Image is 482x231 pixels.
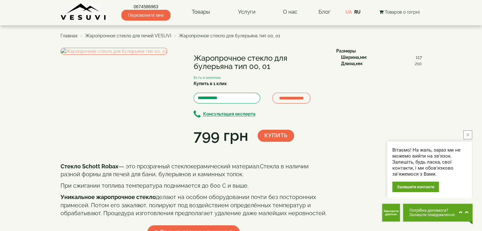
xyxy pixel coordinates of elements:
[249,163,253,170] span: и
[203,112,255,117] b: Консультация експерта
[121,3,170,10] a: 0674586963
[341,61,362,66] b: Длина,мм
[341,60,422,67] div: :
[61,33,77,38] a: Главная
[377,9,421,16] button: Товаров 0 (0грн)
[463,130,472,139] button: close button
[341,54,422,60] div: :
[384,9,420,15] span: Товаров 0 (0грн)
[277,5,304,19] a: О нас
[61,163,119,170] b: Стекло Schott Robax
[382,209,400,216] span: Замовити дзвінок
[61,3,106,21] img: Завод VESUVI
[345,9,352,15] a: UA
[392,147,467,177] div: Вітаємо! На жаль, зараз ми не можемо вийти на зв'язок. Залишіть, будь ласка, свої контакти, і ми ...
[409,213,455,217] span: Залиште повідомлення
[382,204,400,222] button: Get Call button
[194,80,227,87] label: Купить в 1 клик
[194,75,221,80] small: Есть в наличии
[61,193,327,217] p: делают на особом оборудовании почти без посторонних примесей. Потом его закаляют, полируют под во...
[325,210,326,216] span: .
[258,130,294,142] button: Купить
[416,54,422,60] span: 117
[403,204,472,222] button: Chat button
[61,162,327,178] p: — это прозрачный стеклокерамический матер ал.
[194,54,327,71] h1: Жаропрочное стекло для булерьяна тип 00, 01
[185,5,216,19] a: Товары
[354,9,361,15] a: RU
[85,33,171,38] a: Жаропрочное стекло для печей VESUVI
[61,182,248,189] span: При сжигании топлива температура поднимается до 600 С и выше.
[392,182,439,192] div: Залишити контакти
[61,194,156,200] b: Уникальное жаропрочное стекло
[121,10,170,21] span: Перезвоните мне
[61,48,167,55] img: Жаропрочное стекло для булерьяна тип 00, 01
[318,9,331,15] a: Блог
[231,5,261,19] a: Услуги
[336,48,356,53] b: Размеры
[179,33,280,38] span: Жаропрочное стекло для булерьяна тип 00, 01
[194,125,248,147] div: 799 грн
[409,208,455,213] span: Потрібна допомога?
[415,60,422,67] span: 210
[341,55,366,60] b: Ширина,мм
